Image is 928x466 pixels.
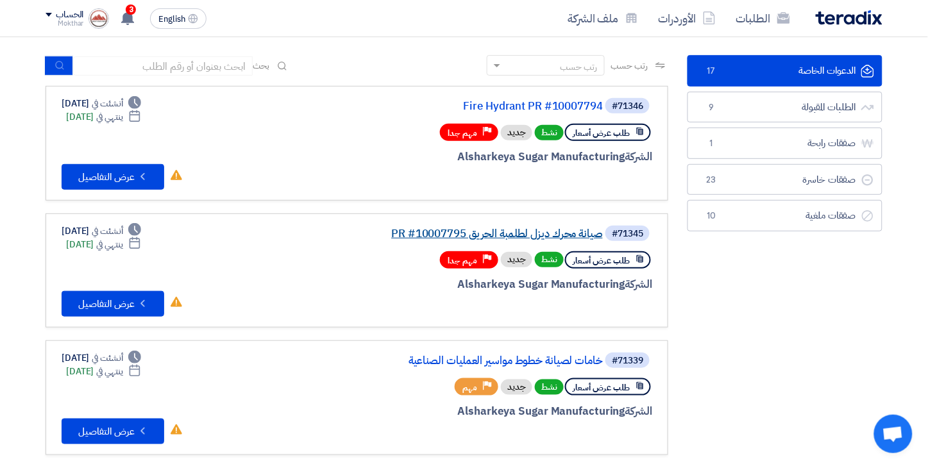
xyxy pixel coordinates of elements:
[535,125,564,140] span: نشط
[96,365,122,378] span: ينتهي في
[612,229,643,238] div: #71345
[704,65,719,78] span: 17
[150,8,207,29] button: English
[688,55,882,87] a: الدعوات الخاصة17
[92,224,122,238] span: أنشئت في
[648,3,726,33] a: الأوردرات
[62,419,164,444] button: عرض التفاصيل
[561,60,598,74] div: رتب حسب
[96,238,122,251] span: ينتهي في
[448,254,477,267] span: مهم جدا
[89,8,109,29] img: logo_1715669661184.jpg
[96,110,122,124] span: ينتهي في
[62,224,141,238] div: [DATE]
[573,254,630,267] span: طلب عرض أسعار
[46,20,83,27] div: Mokthar
[704,137,719,150] span: 1
[62,351,141,365] div: [DATE]
[73,56,253,76] input: ابحث بعنوان أو رقم الطلب
[704,174,719,187] span: 23
[625,276,653,292] span: الشركة
[535,252,564,267] span: نشط
[92,351,122,365] span: أنشئت في
[726,3,800,33] a: الطلبات
[66,238,141,251] div: [DATE]
[688,92,882,123] a: الطلبات المقبولة9
[158,15,185,24] span: English
[535,379,564,395] span: نشط
[501,252,532,267] div: جديد
[573,381,630,394] span: طلب عرض أسعار
[346,228,603,240] a: صيانة محرك ديزل لطلمبة الحريق PR #10007795
[344,276,652,293] div: Alsharkeya Sugar Manufacturing
[346,355,603,367] a: خامات لصيانة خطوط مواسير العمليات الصناعية
[501,125,532,140] div: جديد
[573,127,630,139] span: طلب عرض أسعار
[874,415,913,453] div: Open chat
[344,403,652,420] div: Alsharkeya Sugar Manufacturing
[704,210,719,222] span: 10
[92,97,122,110] span: أنشئت في
[612,356,643,365] div: #71339
[688,200,882,231] a: صفقات ملغية10
[557,3,648,33] a: ملف الشركة
[688,128,882,159] a: صفقات رابحة1
[66,365,141,378] div: [DATE]
[126,4,136,15] span: 3
[62,164,164,190] button: عرض التفاصيل
[704,101,719,114] span: 9
[611,59,648,72] span: رتب حسب
[625,149,653,165] span: الشركة
[56,10,83,21] div: الحساب
[66,110,141,124] div: [DATE]
[448,127,477,139] span: مهم جدا
[253,59,269,72] span: بحث
[62,97,141,110] div: [DATE]
[346,101,603,112] a: Fire Hydrant PR #10007794
[462,381,477,394] span: مهم
[501,379,532,395] div: جديد
[344,149,652,165] div: Alsharkeya Sugar Manufacturing
[612,102,643,111] div: #71346
[62,291,164,317] button: عرض التفاصيل
[688,164,882,196] a: صفقات خاسرة23
[625,403,653,419] span: الشركة
[816,10,882,25] img: Teradix logo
